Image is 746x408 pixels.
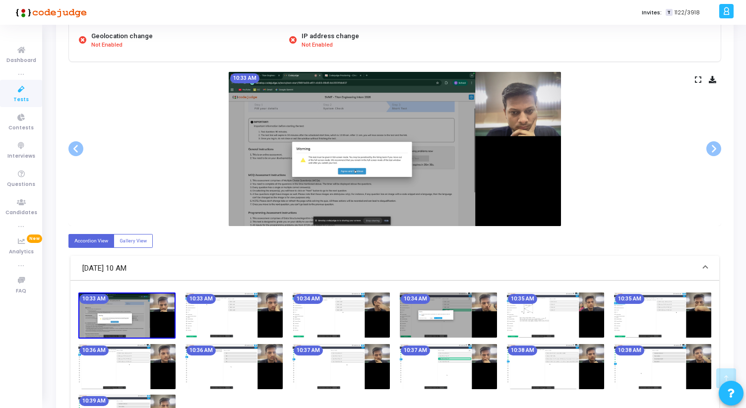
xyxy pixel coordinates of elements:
[27,234,42,243] span: New
[186,294,216,304] mat-chip: 10:33 AM
[5,209,37,217] span: Candidates
[91,31,153,41] div: Geolocation change
[293,292,390,338] img: screenshot-1758949463668.jpeg
[186,292,283,338] img: screenshot-1758949433670.jpeg
[7,180,35,189] span: Questions
[229,72,561,226] img: screenshot-1758949403335.jpeg
[302,41,333,50] span: Not Enabled
[508,294,537,304] mat-chip: 10:35 AM
[12,2,87,22] img: logo
[8,124,34,132] span: Contests
[82,263,695,274] mat-panel-title: [DATE] 10 AM
[642,8,662,17] label: Invites:
[78,292,176,339] img: screenshot-1758949403335.jpeg
[114,234,153,247] label: Gallery View
[79,346,109,355] mat-chip: 10:36 AM
[9,248,34,256] span: Analytics
[615,294,644,304] mat-chip: 10:35 AM
[79,294,109,304] mat-chip: 10:33 AM
[79,396,109,406] mat-chip: 10:39 AM
[294,294,323,304] mat-chip: 10:34 AM
[675,8,700,17] span: 1122/3918
[294,346,323,355] mat-chip: 10:37 AM
[186,346,216,355] mat-chip: 10:36 AM
[16,287,26,295] span: FAQ
[507,292,604,338] img: screenshot-1758949523640.jpeg
[13,96,29,104] span: Tests
[508,346,537,355] mat-chip: 10:38 AM
[401,346,430,355] mat-chip: 10:37 AM
[186,344,283,389] img: screenshot-1758949613617.jpeg
[401,294,430,304] mat-chip: 10:34 AM
[7,152,35,161] span: Interviews
[6,57,36,65] span: Dashboard
[68,234,114,247] label: Accordion View
[614,344,711,389] img: screenshot-1758949733482.jpeg
[400,292,497,338] img: screenshot-1758949493625.jpeg
[91,41,123,50] span: Not Enabled
[615,346,644,355] mat-chip: 10:38 AM
[614,292,711,338] img: screenshot-1758949553638.jpeg
[507,344,604,389] img: screenshot-1758949703484.jpeg
[230,73,259,83] mat-chip: 10:33 AM
[302,31,359,41] div: IP address change
[78,344,176,389] img: screenshot-1758949583656.jpeg
[666,9,672,16] span: T
[293,344,390,389] img: screenshot-1758949643615.jpeg
[400,344,497,389] img: screenshot-1758949673647.jpeg
[70,256,719,281] mat-expansion-panel-header: [DATE] 10 AM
